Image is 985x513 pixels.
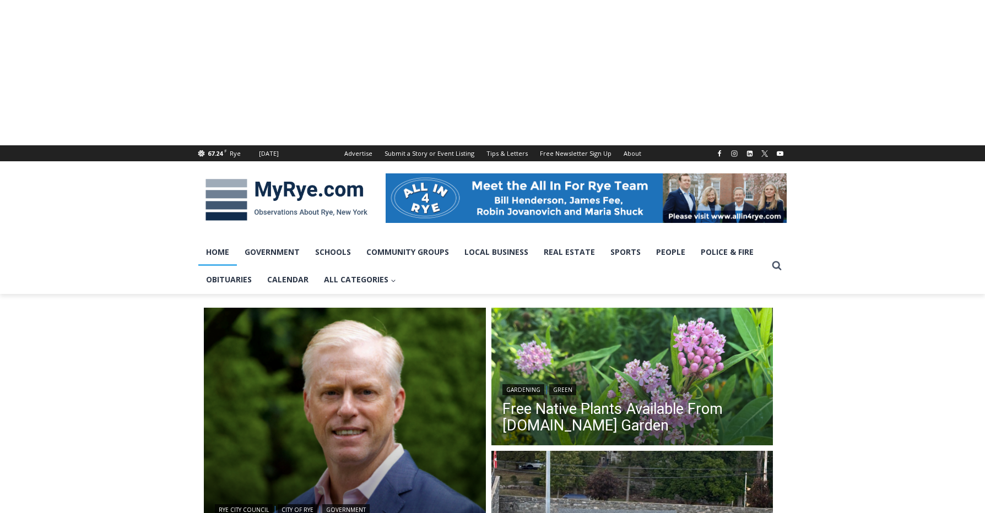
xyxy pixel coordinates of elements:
[359,238,457,266] a: Community Groups
[648,238,693,266] a: People
[713,147,726,160] a: Facebook
[693,238,761,266] a: Police & Fire
[502,382,762,395] div: |
[198,238,767,294] nav: Primary Navigation
[224,148,227,154] span: F
[773,147,787,160] a: YouTube
[259,149,279,159] div: [DATE]
[549,384,576,395] a: Green
[534,145,618,161] a: Free Newsletter Sign Up
[502,384,544,395] a: Gardening
[198,171,375,228] img: MyRye.com
[198,238,237,266] a: Home
[316,266,404,293] a: All Categories
[491,308,773,449] img: (PHOTO: Swamp Milkweed (Asclepias incarnata) in the MyRye.com Garden, July 2025.)
[386,173,787,223] img: All in for Rye
[307,238,359,266] a: Schools
[230,149,241,159] div: Rye
[491,308,773,449] a: Read More Free Native Plants Available From MyRye.com Garden
[198,266,259,293] a: Obituaries
[237,238,307,266] a: Government
[457,238,536,266] a: Local Business
[338,145,378,161] a: Advertise
[208,149,223,157] span: 67.24
[324,274,396,286] span: All Categories
[259,266,316,293] a: Calendar
[338,145,647,161] nav: Secondary Navigation
[618,145,647,161] a: About
[767,256,787,276] button: View Search Form
[603,238,648,266] a: Sports
[480,145,534,161] a: Tips & Letters
[728,147,741,160] a: Instagram
[378,145,480,161] a: Submit a Story or Event Listing
[536,238,603,266] a: Real Estate
[502,401,762,434] a: Free Native Plants Available From [DOMAIN_NAME] Garden
[743,147,756,160] a: Linkedin
[758,147,771,160] a: X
